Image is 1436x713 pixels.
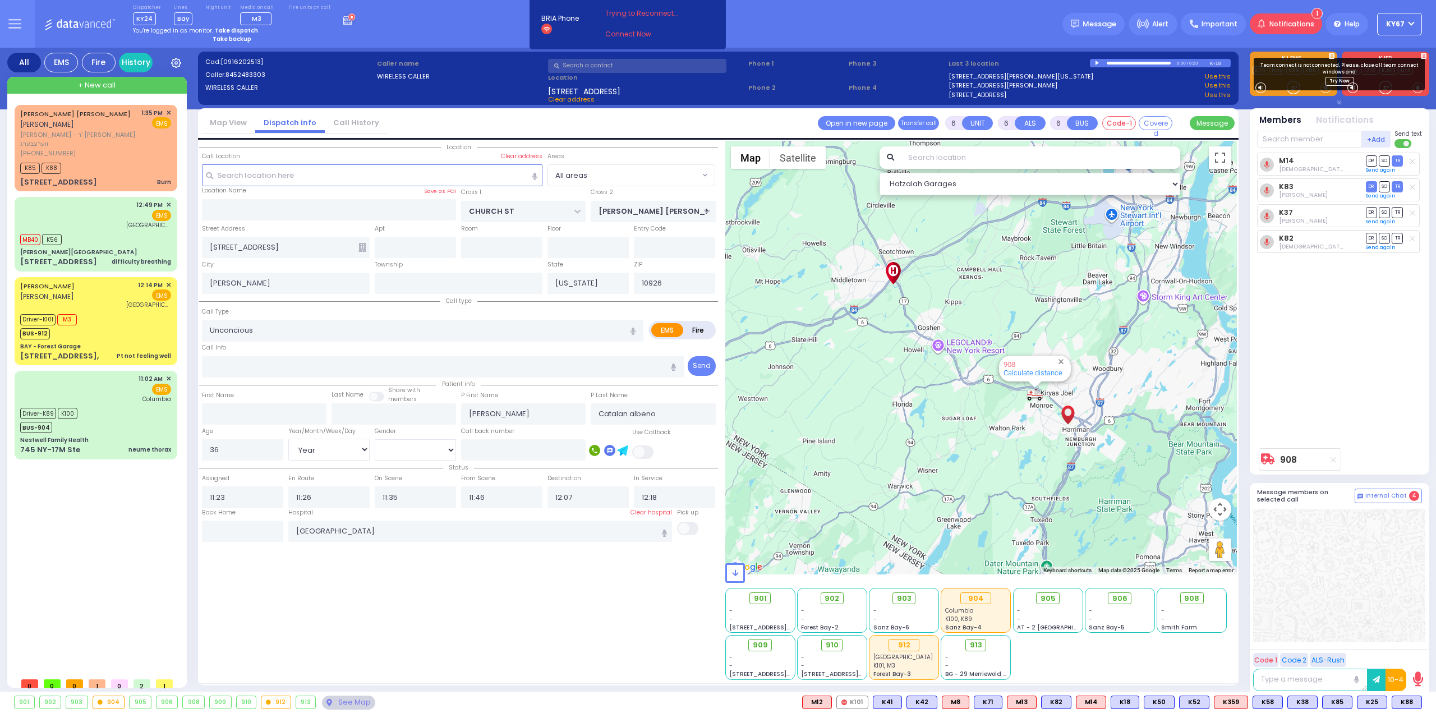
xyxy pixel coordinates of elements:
div: 903 [66,696,88,709]
span: K56 [42,234,62,245]
a: [STREET_ADDRESS][PERSON_NAME][US_STATE] [949,72,1093,81]
span: [STREET_ADDRESS][PERSON_NAME] [729,623,835,632]
span: Help [1345,19,1360,29]
label: Floor [547,224,561,233]
div: ALS [1076,696,1106,709]
label: Room [461,224,478,233]
span: K100, K89 [945,615,972,623]
div: EMS [44,53,78,72]
button: Show street map [731,146,770,169]
div: 905 [130,696,151,709]
button: Code 1 [1253,653,1278,667]
label: Call back number [461,427,514,436]
span: Smith Farm [1161,623,1197,632]
div: BLS [1253,696,1283,709]
a: Dispatch info [255,117,325,128]
a: Open in new page [818,116,895,130]
span: 11:02 AM [139,375,163,383]
span: Columbia [142,395,171,403]
div: See map [322,696,375,710]
div: BLS [1179,696,1209,709]
label: Pick up [677,508,698,517]
span: EMS [152,289,171,301]
strong: Take dispatch [215,26,258,35]
label: Street Address [202,224,245,233]
span: - [801,606,804,615]
a: Map View [201,117,255,128]
a: Send again [1366,244,1396,251]
div: 0:00 [1176,57,1186,70]
div: 902 [40,696,61,709]
button: Internal Chat 4 [1355,489,1422,503]
span: Columbia [945,606,974,615]
label: Entry Code [634,224,666,233]
button: BUS [1067,116,1098,130]
label: Cross 1 [461,188,481,197]
label: Cross 2 [591,188,613,197]
span: [PERSON_NAME] [20,119,74,129]
label: Caller: [205,70,373,80]
span: - [1017,606,1020,615]
a: 908 [1004,360,1015,369]
div: BLS [1041,696,1071,709]
span: Trying to Reconnect... [605,8,694,19]
span: All areas [547,164,715,186]
div: K-18 [1209,59,1231,67]
label: Gender [375,427,396,436]
span: Important [1202,19,1237,29]
a: [STREET_ADDRESS] [949,90,1006,100]
span: - [801,615,804,623]
div: ALS [1214,696,1248,709]
div: M12 [802,696,832,709]
span: BUS-912 [20,328,50,339]
span: Elya Spitzer [1279,217,1328,225]
div: 908 [1027,388,1043,402]
label: Medic on call [240,4,275,11]
div: BLS [1392,696,1422,709]
span: Shia Greenfeld [1279,165,1395,173]
span: Mount Sinai [873,653,933,661]
span: 902 [825,593,839,604]
span: K100 [58,408,77,419]
span: - [945,653,949,661]
label: Cad: [205,57,373,67]
span: 1 [89,679,105,688]
label: P Last Name [591,391,628,400]
span: TR [1392,155,1403,166]
span: - [1161,606,1165,615]
span: Call type [440,297,477,305]
span: - [801,661,804,670]
div: [STREET_ADDRESS] [20,256,97,268]
label: In Service [634,474,662,483]
span: members [388,395,417,403]
span: - [801,653,804,661]
label: Destination [547,474,581,483]
button: Map camera controls [1209,498,1231,521]
div: All [7,53,41,72]
label: Location Name [202,186,246,195]
span: K101, M3 [873,661,895,670]
input: Search location here [202,164,543,186]
div: 901 [15,696,34,709]
span: 0 [111,679,128,688]
a: [PERSON_NAME] [PERSON_NAME] [20,109,131,118]
span: Status [443,463,474,472]
div: BLS [906,696,937,709]
span: TR [1392,207,1403,218]
div: 0:23 [1189,57,1199,70]
a: K37 [1279,208,1293,217]
label: City [202,260,214,269]
label: Dispatcher [133,4,161,11]
span: - [729,653,733,661]
label: From Scene [461,474,495,483]
span: Driver-K101 [20,314,56,325]
span: - [1017,615,1020,623]
div: Year/Month/Week/Day [288,427,370,436]
div: Orange Regional Medical Center [883,262,903,284]
a: Use this [1205,90,1231,100]
a: 908 [1280,456,1297,464]
span: 901 [754,593,767,604]
span: DR [1366,233,1377,243]
div: 906 [157,696,178,709]
label: Last 3 location [949,59,1090,68]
